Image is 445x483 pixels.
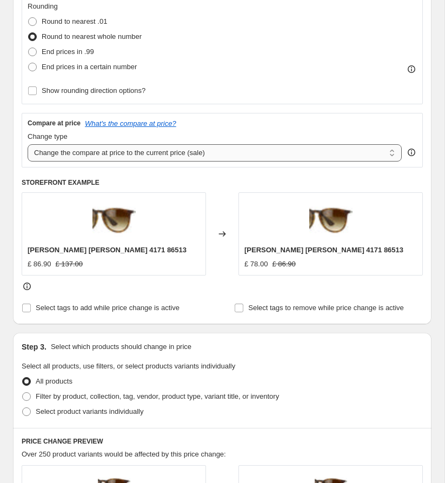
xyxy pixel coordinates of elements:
[28,132,68,140] span: Change type
[36,304,180,312] span: Select tags to add while price change is active
[244,246,403,254] span: [PERSON_NAME] [PERSON_NAME] 4171 86513
[22,341,47,352] h2: Step 3.
[42,32,142,41] span: Round to nearest whole number
[42,48,94,56] span: End prices in .99
[51,341,191,352] p: Select which products should change in price
[248,304,404,312] span: Select tags to remove while price change is active
[22,178,423,187] h6: STOREFRONT EXAMPLE
[406,147,417,158] div: help
[36,377,72,385] span: All products
[28,246,187,254] span: [PERSON_NAME] [PERSON_NAME] 4171 86513
[244,260,268,268] span: £ 78.00
[22,450,226,458] span: Over 250 product variants would be affected by this price change:
[92,198,136,242] img: ray-ban-erika-4171-86513-hd-1_80x.jpg
[28,260,51,268] span: £ 86.90
[42,17,107,25] span: Round to nearest .01
[28,2,58,10] span: Rounding
[85,119,176,128] button: What's the compare at price?
[22,437,423,446] h6: PRICE CHANGE PREVIEW
[309,198,353,242] img: ray-ban-erika-4171-86513-hd-1_80x.jpg
[36,392,279,400] span: Filter by product, collection, tag, vendor, product type, variant title, or inventory
[36,407,143,415] span: Select product variants individually
[22,362,235,370] span: Select all products, use filters, or select products variants individually
[272,260,295,268] span: £ 86.90
[55,260,83,268] span: £ 137.00
[42,86,145,95] span: Show rounding direction options?
[42,63,137,71] span: End prices in a certain number
[28,119,81,128] h3: Compare at price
